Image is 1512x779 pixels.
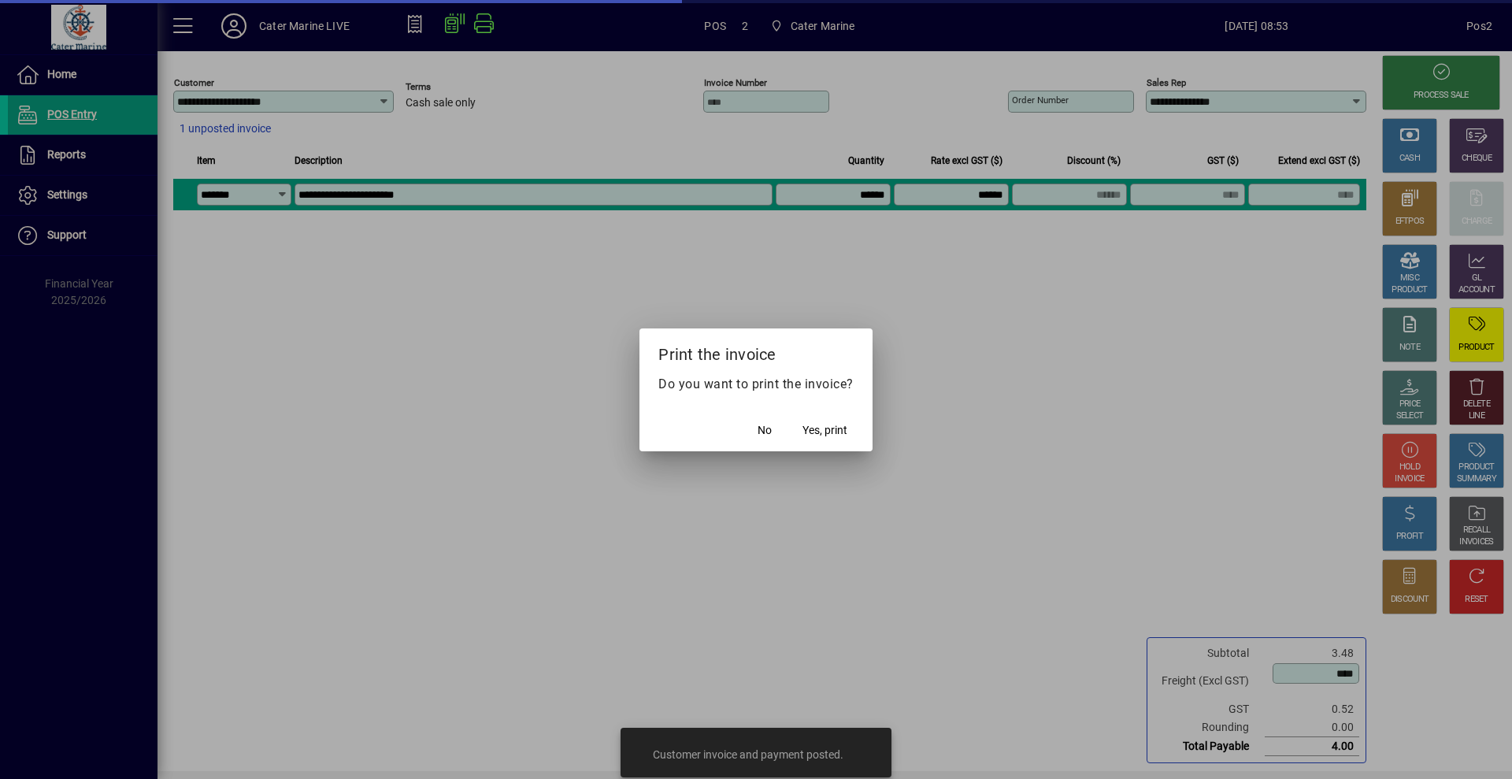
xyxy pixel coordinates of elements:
[658,375,854,394] p: Do you want to print the invoice?
[639,328,873,374] h2: Print the invoice
[758,422,772,439] span: No
[796,417,854,445] button: Yes, print
[802,422,847,439] span: Yes, print
[739,417,790,445] button: No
